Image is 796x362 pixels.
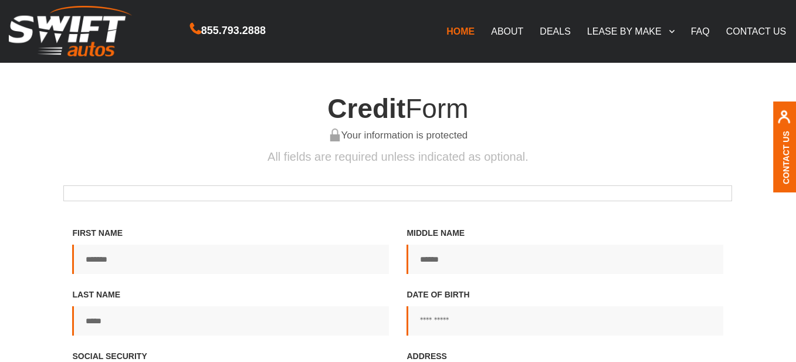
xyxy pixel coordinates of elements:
[781,131,791,184] a: Contact Us
[718,19,795,43] a: CONTACT US
[201,22,266,39] span: 855.793.2888
[407,227,723,274] label: Middle Name
[72,227,389,274] label: First Name
[63,148,732,165] p: All fields are required unless indicated as optional.
[531,19,578,43] a: DEALS
[579,19,683,43] a: LEASE BY MAKE
[407,245,723,274] input: Middle Name
[328,128,341,141] img: your information is protected, lock green
[327,93,405,124] span: Credit
[190,26,266,36] a: 855.793.2888
[63,94,732,124] h4: Form
[63,130,732,143] h6: Your information is protected
[683,19,718,43] a: FAQ
[438,19,483,43] a: HOME
[72,306,389,336] input: Last Name
[483,19,531,43] a: ABOUT
[407,289,723,336] label: Date of birth
[72,289,389,336] label: Last Name
[9,6,132,57] img: Swift Autos
[407,306,723,336] input: Date of birth
[777,110,791,130] img: contact us, iconuser
[72,245,389,274] input: First Name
